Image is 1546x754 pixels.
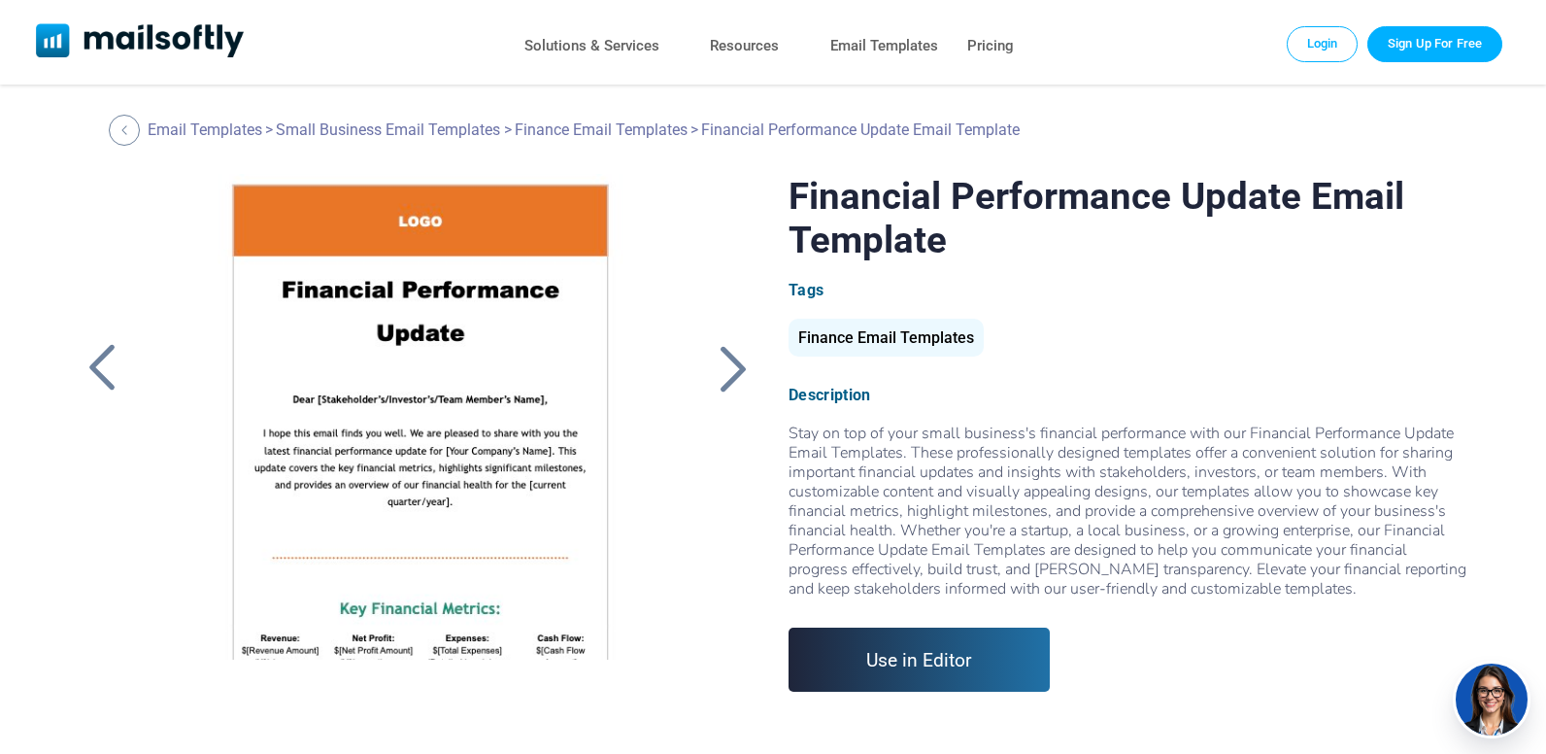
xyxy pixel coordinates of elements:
div: Finance Email Templates [789,319,984,357]
a: Financial Performance Update Email Template [146,174,689,660]
h1: Financial Performance Update Email Template [789,174,1468,261]
a: Login [1287,26,1359,61]
div: Description [789,386,1468,404]
a: Resources [710,32,779,60]
a: Trial [1367,26,1502,61]
a: Email Templates [830,32,938,60]
a: Finance Email Templates [515,120,688,139]
a: Mailsoftly [36,23,245,61]
a: Back [109,115,145,146]
a: Pricing [967,32,1014,60]
a: Finance Email Templates [789,336,984,345]
a: Email Templates [148,120,262,139]
a: Use in Editor [789,628,1050,692]
a: Back [709,343,757,394]
a: Solutions & Services [524,32,659,60]
div: Tags [789,281,1468,299]
a: Back [78,343,126,394]
a: Small Business Email Templates [276,120,500,139]
div: Stay on top of your small business's financial performance with our Financial Performance Update ... [789,424,1468,599]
